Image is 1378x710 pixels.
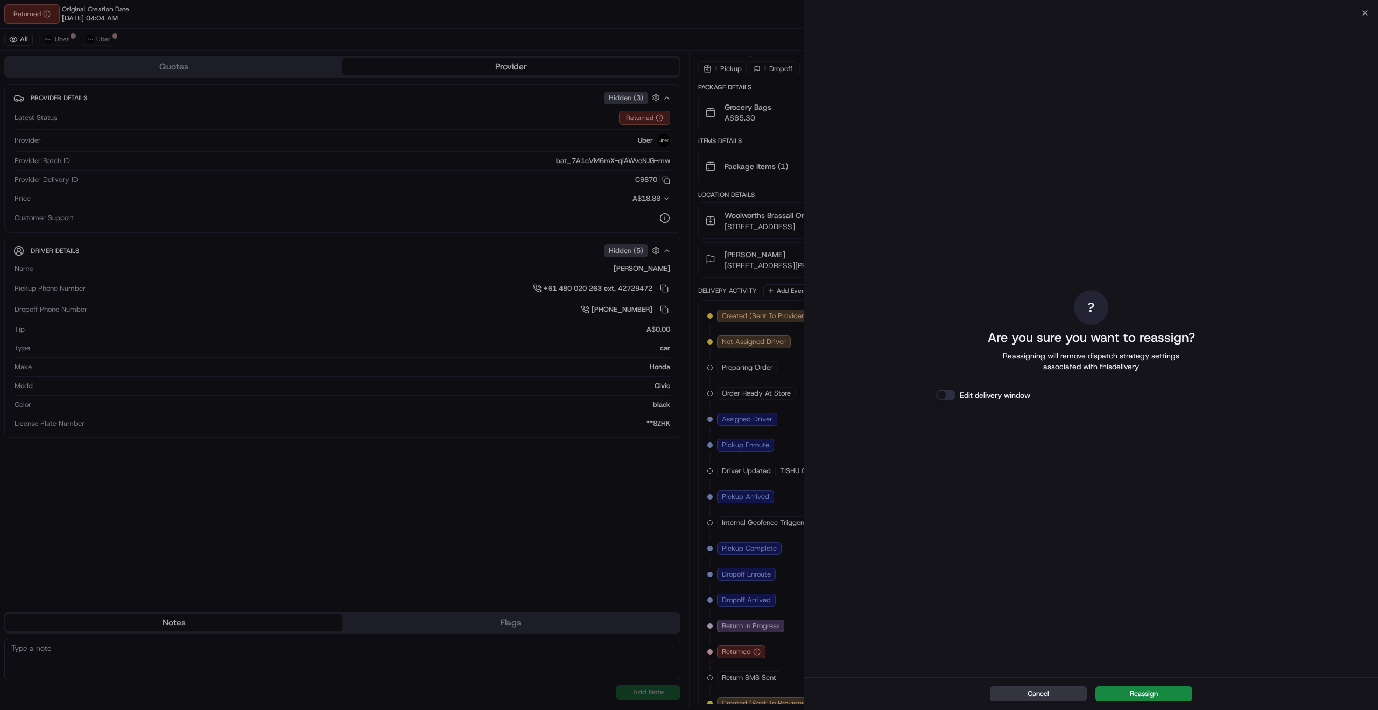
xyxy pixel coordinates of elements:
[988,350,1194,372] span: Reassigning will remove dispatch strategy settings associated with this delivery
[960,390,1030,400] label: Edit delivery window
[990,686,1087,701] button: Cancel
[1074,290,1108,325] div: ?
[1095,686,1192,701] button: Reassign
[988,329,1195,346] h2: Are you sure you want to reassign?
